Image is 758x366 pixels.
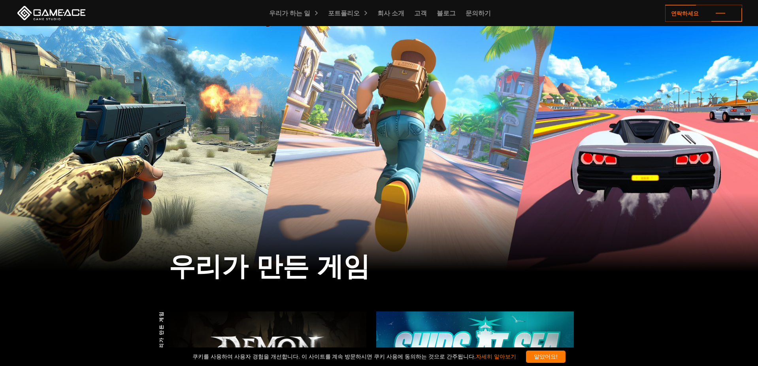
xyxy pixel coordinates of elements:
[269,9,310,17] font: 우리가 하는 일
[476,353,516,360] a: 자세히 알아보기
[466,9,491,17] font: 문의하기
[158,311,164,353] font: 우리가 만든 게임
[328,9,360,17] font: 포트폴리오
[414,9,427,17] font: 고객
[534,353,558,360] font: 알았어요!
[437,9,456,17] font: 블로그
[169,250,370,282] font: 우리가 만든 게임
[665,5,742,22] a: 연락하세요
[377,9,404,17] font: 회사 소개
[192,353,475,360] font: 쿠키를 사용하여 사용자 경험을 개선합니다. 이 사이트를 계속 방문하시면 쿠키 사용에 동의하는 것으로 간주됩니다.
